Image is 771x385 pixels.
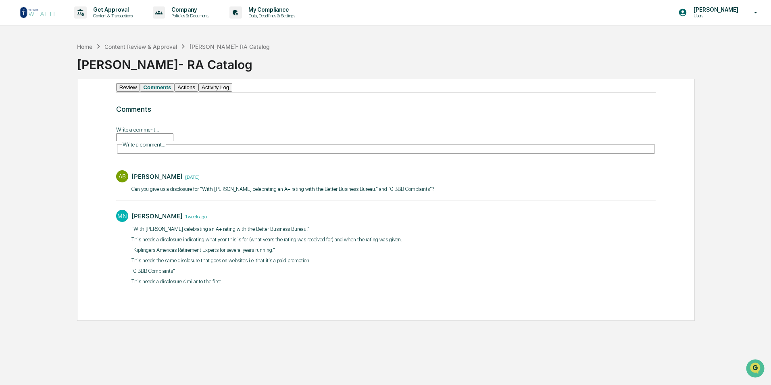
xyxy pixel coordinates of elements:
[131,225,402,233] p: "With [PERSON_NAME] celebrating an A+ rating with the Better Business Bureau."
[131,185,434,193] p: Can you give us a disclosure for ​"With [PERSON_NAME] celebrating an A+ rating with the Better Bu...
[27,62,132,70] div: Start new chat
[77,43,92,50] div: Home
[5,114,54,128] a: 🔎Data Lookup
[55,98,103,113] a: 🗄️Attestations
[745,358,767,380] iframe: Open customer support
[57,136,98,143] a: Powered byPylon
[67,102,100,110] span: Attestations
[198,83,232,92] button: Activity Log
[27,70,102,76] div: We're available if you need us!
[242,13,299,19] p: Data, Deadlines & Settings
[131,236,402,244] p: This needs a disclosure indicating what year this is for (what years the rating was received for)...
[131,246,402,254] p: "Kiplingers Americas Retirement Experts for several years running."
[687,13,742,19] p: Users
[116,210,128,222] div: MN
[165,6,213,13] p: Company
[116,170,128,182] div: AB
[58,103,65,109] div: 🗄️
[131,257,402,265] p: This needs the same disclosure that goes on websites i.e. that it's a paid promotion.
[77,51,771,72] div: [PERSON_NAME]- RA Catalog
[131,267,402,275] p: "0 BBB Complaints​"
[190,43,270,50] div: [PERSON_NAME]- RA Catalog
[687,6,742,13] p: [PERSON_NAME]
[87,13,137,19] p: Content & Transactions
[116,83,140,92] button: Review
[131,278,402,286] p: This needs a disclosure similar to the first.
[8,62,23,76] img: 1746055101610-c473b297-6a78-478c-a979-82029cc54cd1
[5,98,55,113] a: 🖐️Preclearance
[183,213,207,220] time: Monday, September 29, 2025 at 9:03:43 AM MDT
[137,64,147,74] button: Start new chat
[116,105,656,113] h3: Comments
[19,6,58,19] img: logo
[16,117,51,125] span: Data Lookup
[242,6,299,13] p: My Compliance
[104,43,177,50] div: Content Review & Approval
[140,83,174,92] button: Comments
[123,141,165,148] span: Write a comment...
[116,126,159,133] label: Write a comment...
[8,17,147,30] p: How can we help?
[16,102,52,110] span: Preclearance
[8,103,15,109] div: 🖐️
[116,83,656,92] div: secondary tabs example
[174,83,198,92] button: Actions
[131,212,183,220] div: [PERSON_NAME]
[165,13,213,19] p: Policies & Documents
[8,118,15,124] div: 🔎
[183,173,200,180] time: Tuesday, October 7, 2025 at 2:23:50 PM MDT
[80,137,98,143] span: Pylon
[131,173,183,180] div: [PERSON_NAME]
[87,6,137,13] p: Get Approval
